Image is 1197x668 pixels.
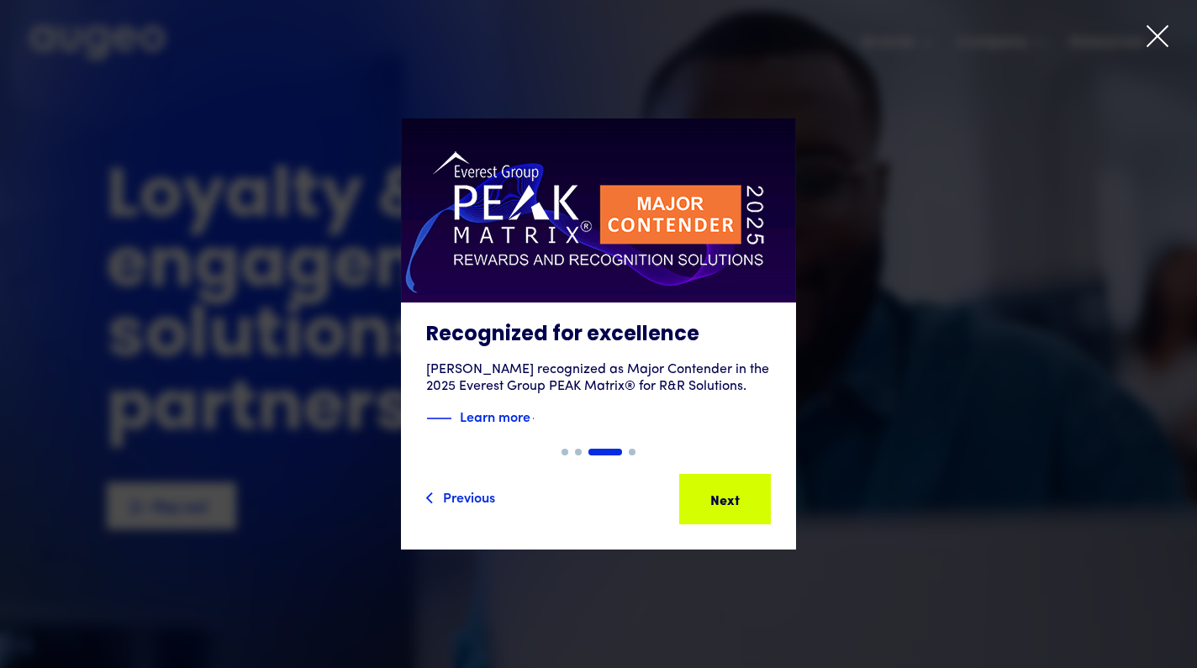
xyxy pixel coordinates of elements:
img: Blue decorative line [426,408,451,429]
div: Show slide 1 of 4 [562,449,568,455]
h3: Recognized for excellence [426,323,771,348]
div: [PERSON_NAME] recognized as Major Contender in the 2025 Everest Group PEAK Matrix® for R&R Soluti... [426,361,771,395]
div: Show slide 4 of 4 [629,449,635,455]
a: Next [679,474,771,524]
div: Show slide 3 of 4 [588,449,622,455]
div: Previous [443,487,495,507]
div: Show slide 2 of 4 [575,449,582,455]
img: Blue text arrow [532,408,557,429]
strong: Learn more [460,407,530,425]
a: Recognized for excellence[PERSON_NAME] recognized as Major Contender in the 2025 Everest Group PE... [401,118,796,449]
